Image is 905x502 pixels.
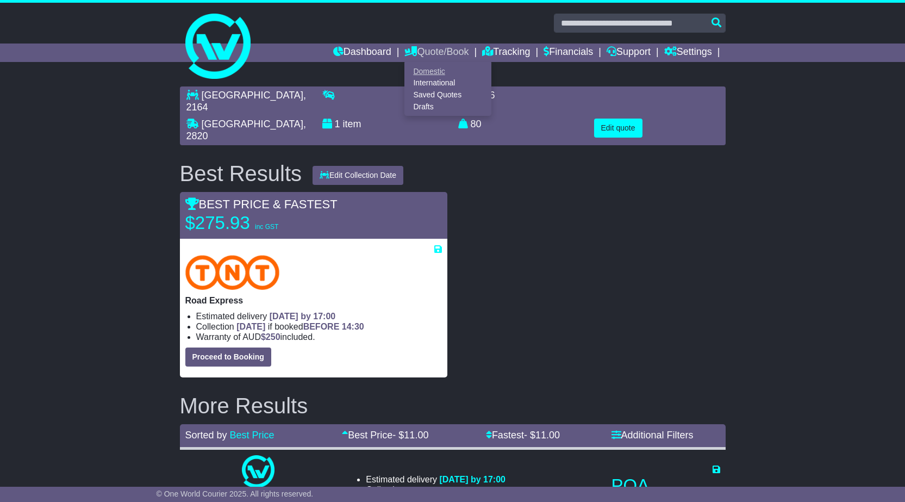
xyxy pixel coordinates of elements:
[196,332,442,342] li: Warranty of AUD included.
[653,486,677,493] span: inc GST
[404,62,491,116] div: Quote/Book
[242,455,274,488] img: One World Courier: Same Day Nationwide(quotes take 0.5-1 hour)
[236,322,265,331] span: [DATE]
[185,430,227,441] span: Sorted by
[196,321,442,332] li: Collection
[366,485,505,495] li: Collection
[266,332,280,342] span: 250
[185,212,321,234] p: $275.93
[607,44,651,62] a: Support
[439,475,505,484] span: [DATE] by 17:00
[366,474,505,485] li: Estimated delivery
[313,166,403,185] button: Edit Collection Date
[185,197,338,211] span: BEST PRICE & FASTEST
[405,65,491,77] a: Domestic
[471,119,482,129] span: 80
[611,475,720,497] p: POA
[535,430,560,441] span: 11.00
[405,89,491,101] a: Saved Quotes
[343,119,361,129] span: item
[303,322,340,331] span: BEFORE
[180,394,726,418] h2: More Results
[186,90,306,113] span: , 2164
[404,430,428,441] span: 11.00
[185,348,271,367] button: Proceed to Booking
[261,332,280,342] span: $
[333,44,391,62] a: Dashboard
[611,430,694,441] a: Additional Filters
[230,430,274,441] a: Best Price
[405,101,491,113] a: Drafts
[185,295,442,306] p: Road Express
[202,90,303,101] span: [GEOGRAPHIC_DATA]
[404,44,469,62] a: Quote/Book
[255,223,278,231] span: inc GST
[594,119,642,138] button: Edit quote
[270,312,336,321] span: [DATE] by 17:00
[486,430,560,441] a: Fastest- $11.00
[482,44,530,62] a: Tracking
[524,430,560,441] span: - $
[544,44,593,62] a: Financials
[342,322,364,331] span: 14:30
[342,430,428,441] a: Best Price- $11.00
[185,255,280,290] img: TNT Domestic: Road Express
[186,119,306,141] span: , 2820
[664,44,712,62] a: Settings
[392,430,428,441] span: - $
[157,489,314,498] span: © One World Courier 2025. All rights reserved.
[202,119,303,129] span: [GEOGRAPHIC_DATA]
[174,162,308,185] div: Best Results
[236,322,364,331] span: if booked
[196,311,442,321] li: Estimated delivery
[335,119,340,129] span: 1
[405,77,491,89] a: International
